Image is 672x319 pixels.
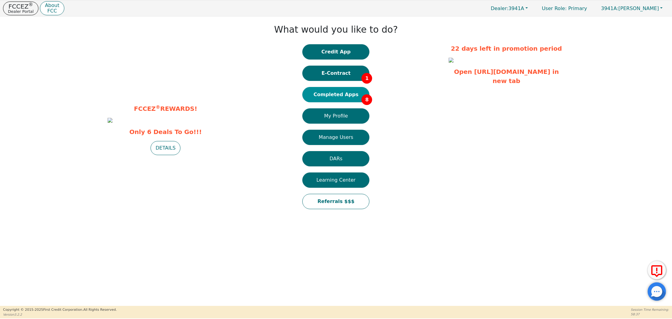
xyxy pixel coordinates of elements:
p: FCCEZ REWARDS! [108,104,223,113]
span: Only 6 Deals To Go!!! [108,127,223,136]
span: User Role : [542,5,567,11]
button: Credit App [302,44,369,60]
button: DETAILS [151,141,180,155]
h1: What would you like to do? [274,24,398,35]
button: Dealer:3941A [484,4,534,13]
img: 4c7250a4-9fd6-46c2-b930-25da725f81c6 [449,58,453,63]
button: Referrals $$$ [302,194,369,209]
sup: ® [29,2,33,7]
span: 1 [361,73,372,84]
button: FCCEZ®Dealer Portal [3,2,38,15]
button: Completed Apps8 [302,87,369,102]
p: Version 3.2.2 [3,312,117,317]
span: All Rights Reserved. [83,308,117,312]
p: About [45,3,59,8]
img: cea878ad-476b-480d-b049-010a0a17134e [108,118,112,123]
button: My Profile [302,108,369,124]
p: Dealer Portal [8,9,34,13]
button: AboutFCC [40,1,64,16]
button: Manage Users [302,130,369,145]
button: E-Contract1 [302,66,369,81]
p: Primary [536,2,593,14]
span: 3941A: [601,5,618,11]
span: [PERSON_NAME] [601,5,659,11]
button: DARs [302,151,369,166]
button: Report Error to FCC [648,261,666,279]
a: Open [URL][DOMAIN_NAME] in new tab [454,68,559,85]
p: FCCEZ [8,3,34,9]
sup: ® [156,104,160,110]
button: 3941A:[PERSON_NAME] [595,4,669,13]
span: 3941A [491,5,524,11]
button: Learning Center [302,172,369,188]
p: 58:37 [631,312,669,317]
p: Copyright © 2015- 2025 First Credit Corporation. [3,307,117,313]
a: User Role: Primary [536,2,593,14]
p: 22 days left in promotion period [449,44,564,53]
span: Dealer: [491,5,508,11]
span: 8 [361,94,372,105]
p: Session Time Remaining: [631,307,669,312]
p: FCC [45,9,59,13]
